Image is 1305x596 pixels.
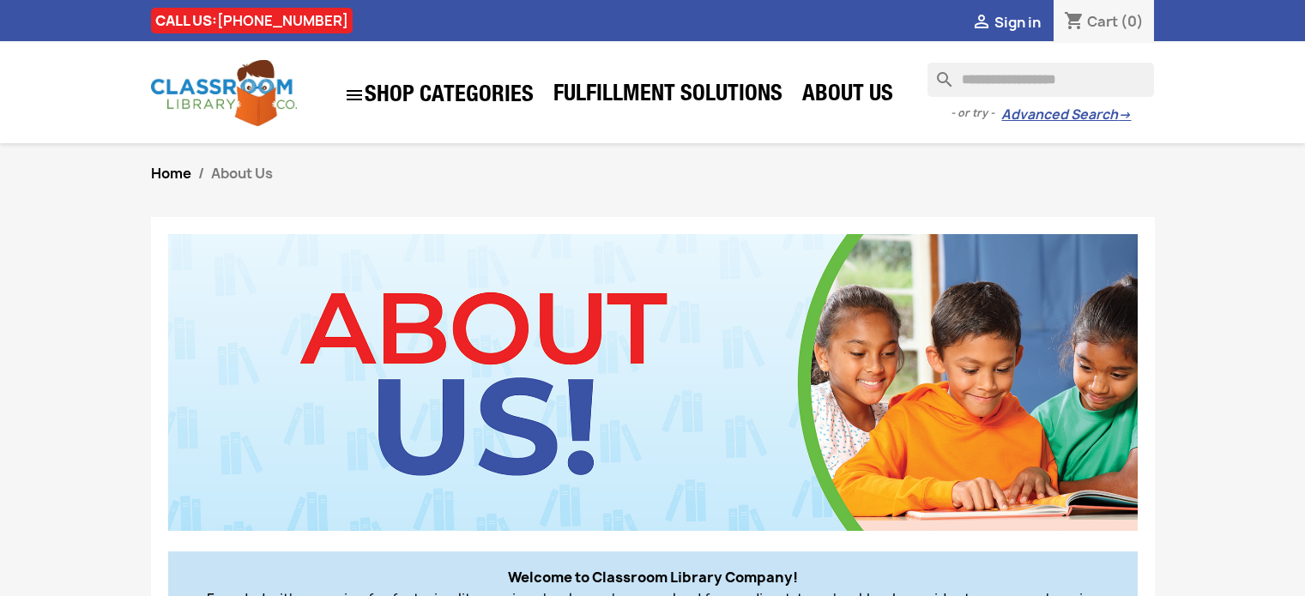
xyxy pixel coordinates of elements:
[217,11,348,30] a: [PHONE_NUMBER]
[335,76,542,114] a: SHOP CATEGORIES
[168,234,1138,531] img: CLC_About_Us.jpg
[971,13,992,33] i: 
[1087,12,1118,31] span: Cart
[1121,12,1144,31] span: (0)
[1118,106,1131,123] span: →
[545,79,791,113] a: Fulfillment Solutions
[971,13,1041,32] a:  Sign in
[1064,12,1084,33] i: shopping_cart
[1001,106,1131,123] a: Advanced Search→
[207,569,1099,586] p: Welcome to Classroom Library Company!
[151,60,297,126] img: Classroom Library Company
[211,164,273,183] span: About Us
[344,85,365,105] i: 
[794,79,902,113] a: About Us
[927,63,948,83] i: search
[927,63,1154,97] input: Search
[151,164,191,183] a: Home
[951,105,1001,122] span: - or try -
[994,13,1041,32] span: Sign in
[151,8,353,33] div: CALL US:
